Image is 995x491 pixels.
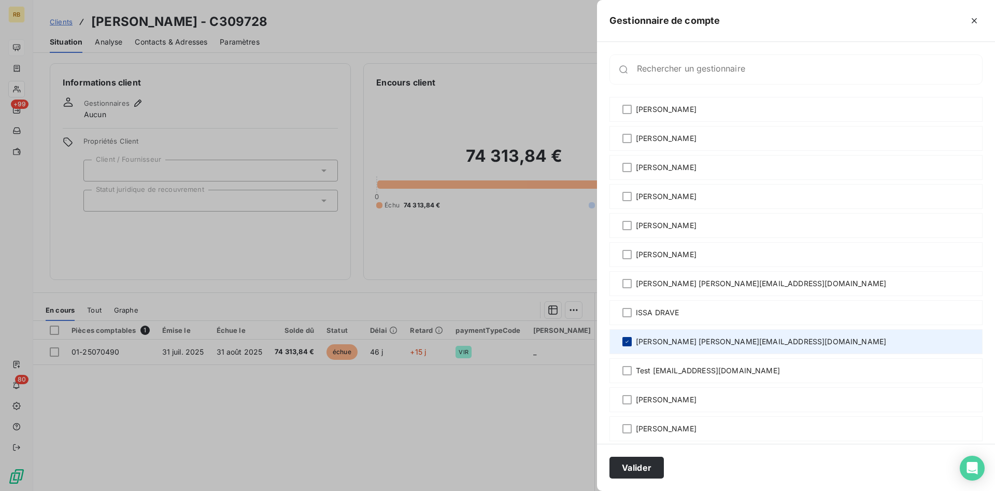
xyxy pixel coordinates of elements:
span: [PERSON_NAME] [636,133,696,144]
input: placeholder [637,64,982,75]
span: [PERSON_NAME] [636,104,696,115]
span: ISSA DRAVE [636,307,679,318]
span: Test [EMAIL_ADDRESS][DOMAIN_NAME] [636,366,780,376]
button: Valider [609,457,664,479]
span: [PERSON_NAME] [PERSON_NAME][EMAIL_ADDRESS][DOMAIN_NAME] [636,336,886,347]
span: [PERSON_NAME] [636,424,696,434]
span: [PERSON_NAME] [636,162,696,173]
span: [PERSON_NAME] [PERSON_NAME][EMAIL_ADDRESS][DOMAIN_NAME] [636,278,886,289]
div: Open Intercom Messenger [960,456,985,481]
span: [PERSON_NAME] [636,395,696,405]
h5: Gestionnaire de compte [609,13,720,28]
span: [PERSON_NAME] [636,220,696,231]
span: [PERSON_NAME] [636,249,696,260]
span: [PERSON_NAME] [636,191,696,202]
